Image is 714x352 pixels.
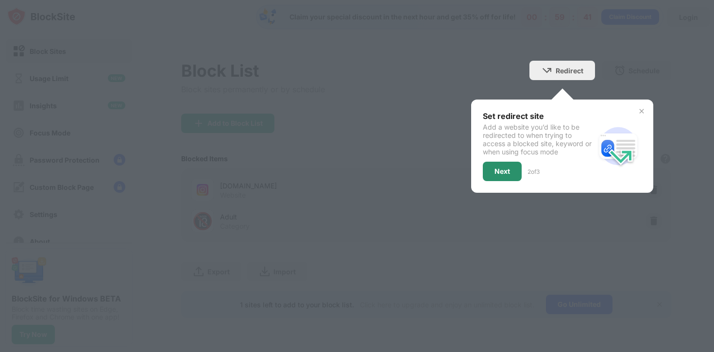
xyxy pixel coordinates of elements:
div: 2 of 3 [527,168,540,175]
div: Set redirect site [483,111,595,121]
img: x-button.svg [638,107,646,115]
div: Next [494,168,510,175]
div: Redirect [556,67,583,75]
img: redirect.svg [595,123,642,169]
div: Add a website you’d like to be redirected to when trying to access a blocked site, keyword or whe... [483,123,595,156]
